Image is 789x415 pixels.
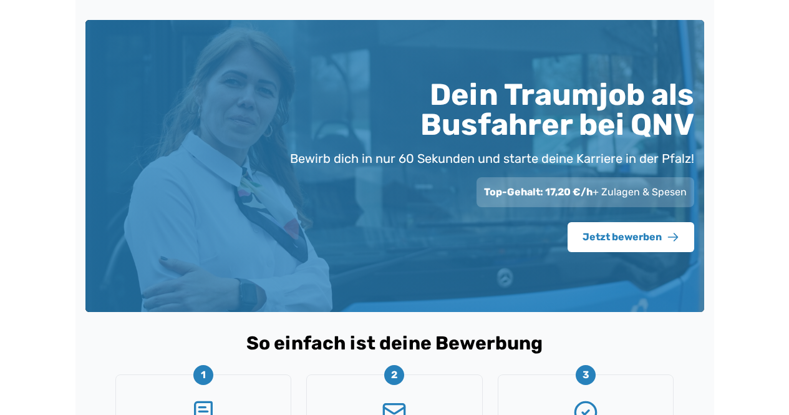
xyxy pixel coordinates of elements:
[193,365,213,385] div: 1
[576,365,596,385] div: 3
[384,365,404,385] div: 2
[95,332,694,354] h2: So einfach ist deine Bewerbung
[477,177,694,207] div: + Zulagen & Spesen
[484,186,593,198] span: Top-Gehalt: 17,20 €/h
[290,150,694,167] p: Bewirb dich in nur 60 Sekunden und starte deine Karriere in der Pfalz!
[568,222,694,252] button: Jetzt bewerben
[275,80,694,140] h1: Dein Traumjob als Busfahrer bei QNV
